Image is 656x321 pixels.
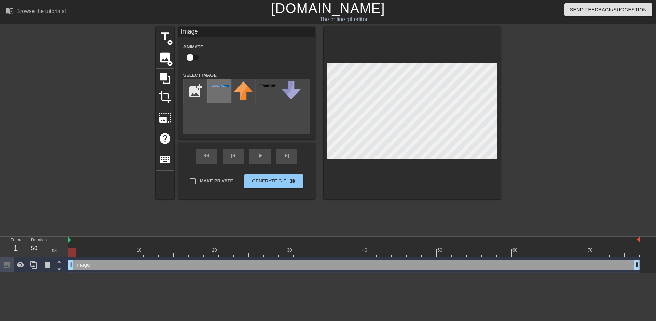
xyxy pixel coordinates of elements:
span: Generate Gif [247,177,300,185]
span: menu_book [5,7,14,15]
img: bound-end.png [637,237,640,242]
div: Browse the tutorials! [16,8,66,14]
div: 1 [11,242,21,254]
div: 60 [512,247,519,254]
img: deal-with-it.png [258,84,277,88]
span: Send Feedback/Suggestion [570,5,647,14]
a: Browse the tutorials! [5,7,66,17]
button: Generate Gif [244,174,303,188]
a: [DOMAIN_NAME] [271,1,385,16]
div: 50 [437,247,443,254]
div: 10 [137,247,143,254]
img: tx2zP-49647bbe-cd22-4097-9359-0e38e4e125ad.jpg [210,85,229,87]
button: Send Feedback/Suggestion [564,3,652,16]
span: crop [159,90,172,103]
span: skip_previous [229,152,237,160]
span: add_circle [167,61,173,66]
label: Select Image [183,72,217,79]
div: ms [50,247,57,254]
div: Image [178,27,315,37]
div: 20 [212,247,218,254]
span: skip_next [283,152,291,160]
label: Duration [31,238,47,242]
span: Make Private [200,178,233,184]
span: play_arrow [256,152,264,160]
div: 70 [588,247,594,254]
span: fast_rewind [203,152,211,160]
img: downvote.png [282,81,301,100]
div: 40 [362,247,368,254]
span: title [159,30,172,43]
div: 30 [287,247,293,254]
span: photo_size_select_large [159,111,172,124]
span: help [159,132,172,145]
span: add_circle [167,40,173,46]
span: double_arrow [288,177,297,185]
span: drag_handle [67,261,74,268]
span: keyboard [159,153,172,166]
div: Frame [5,237,26,257]
span: drag_handle [633,261,640,268]
label: Animate [183,43,203,50]
div: The online gif editor [222,15,465,24]
span: image [159,51,172,64]
img: upvote.png [234,81,253,100]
